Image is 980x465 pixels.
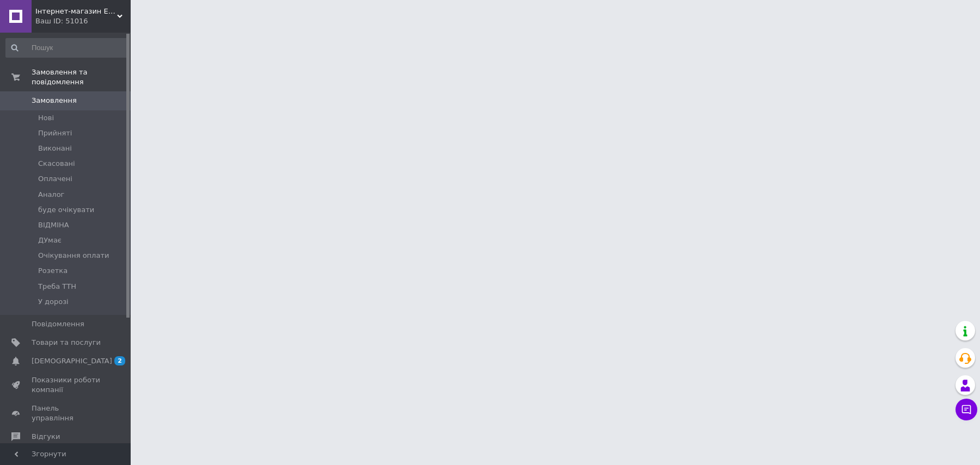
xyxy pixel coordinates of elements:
span: 2 [114,356,125,365]
span: Товари та послуги [32,338,101,348]
span: Нові [38,113,54,123]
span: Інтернет-магазин ЕлектроХаус [35,7,117,16]
span: Повідомлення [32,319,84,329]
span: Панель управління [32,404,101,423]
span: У дорозі [38,297,69,307]
span: Скасовані [38,159,75,169]
span: ДУмає [38,235,62,245]
span: Замовлення [32,96,77,106]
span: Відгуки [32,432,60,442]
span: Розетка [38,266,68,276]
div: Ваш ID: 51016 [35,16,131,26]
span: буде очікувати [38,205,94,215]
span: Прийняті [38,128,72,138]
span: Очікування оплати [38,251,109,261]
span: Показники роботи компанії [32,375,101,395]
span: [DEMOGRAPHIC_DATA] [32,356,112,366]
span: ВІДМІНА [38,220,69,230]
span: Виконані [38,144,72,153]
input: Пошук [5,38,128,58]
span: Аналог [38,190,64,200]
span: Оплачені [38,174,72,184]
span: Треба ТТН [38,282,76,292]
span: Замовлення та повідомлення [32,67,131,87]
button: Чат з покупцем [955,399,977,420]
